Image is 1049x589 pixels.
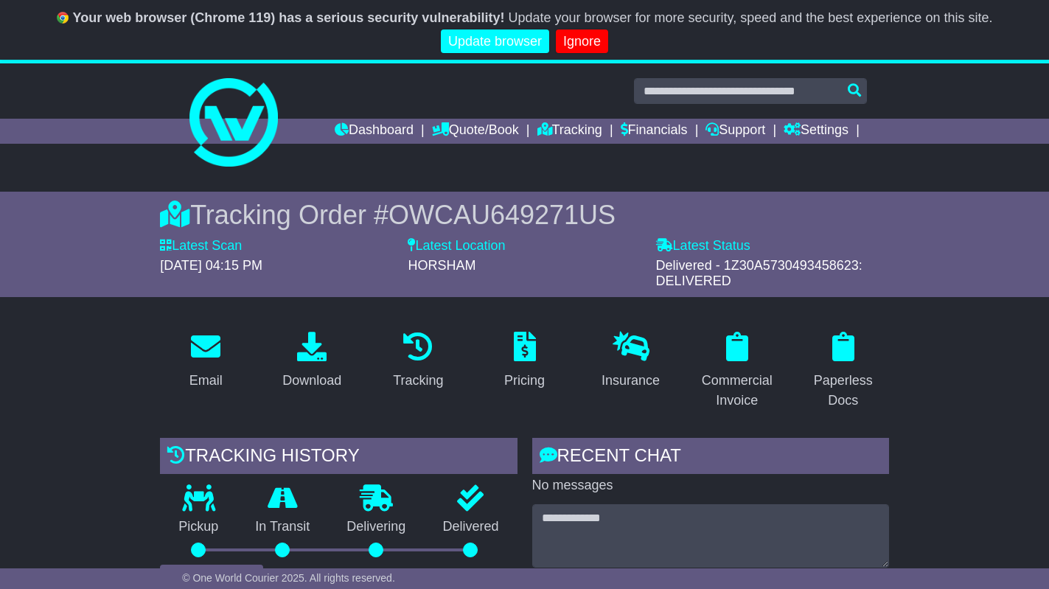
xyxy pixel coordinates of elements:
[335,119,414,144] a: Dashboard
[592,327,669,396] a: Insurance
[328,519,424,535] p: Delivering
[424,519,517,535] p: Delivered
[602,371,660,391] div: Insurance
[189,371,223,391] div: Email
[388,200,616,230] span: OWCAU649271US
[160,519,237,535] p: Pickup
[691,327,783,416] a: Commercial Invoice
[784,119,848,144] a: Settings
[495,327,554,396] a: Pricing
[237,519,328,535] p: In Transit
[656,258,862,289] span: Delivered - 1Z30A5730493458623: DELIVERED
[182,572,395,584] span: © One World Courier 2025. All rights reserved.
[160,199,889,231] div: Tracking Order #
[408,258,475,273] span: HORSHAM
[432,119,519,144] a: Quote/Book
[441,29,549,54] a: Update browser
[408,238,505,254] label: Latest Location
[73,10,505,25] b: Your web browser (Chrome 119) has a serious security vulnerability!
[273,327,351,396] a: Download
[537,119,602,144] a: Tracking
[705,119,765,144] a: Support
[556,29,608,54] a: Ignore
[621,119,688,144] a: Financials
[160,258,262,273] span: [DATE] 04:15 PM
[798,327,889,416] a: Paperless Docs
[160,438,517,478] div: Tracking history
[282,371,341,391] div: Download
[532,438,889,478] div: RECENT CHAT
[532,478,889,494] p: No messages
[393,371,443,391] div: Tracking
[383,327,453,396] a: Tracking
[504,371,545,391] div: Pricing
[656,238,750,254] label: Latest Status
[701,371,773,411] div: Commercial Invoice
[180,327,232,396] a: Email
[508,10,992,25] span: Update your browser for more security, speed and the best experience on this site.
[807,371,879,411] div: Paperless Docs
[160,238,242,254] label: Latest Scan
